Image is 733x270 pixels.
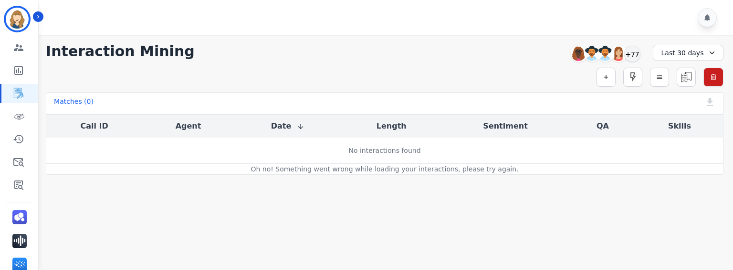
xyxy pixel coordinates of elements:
div: Matches ( 0 ) [54,97,94,110]
button: Call ID [81,120,108,132]
button: Agent [176,120,201,132]
button: Skills [668,120,691,132]
button: Sentiment [483,120,527,132]
div: Oh no! Something went wrong while loading your interactions, please try again. [47,164,723,174]
button: QA [597,120,609,132]
button: Length [377,120,407,132]
button: Date [271,120,305,132]
img: Bordered avatar [6,8,29,30]
h1: Interaction Mining [46,43,195,60]
div: +77 [624,46,640,62]
div: No interactions found [348,146,420,155]
div: Last 30 days [653,45,723,61]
